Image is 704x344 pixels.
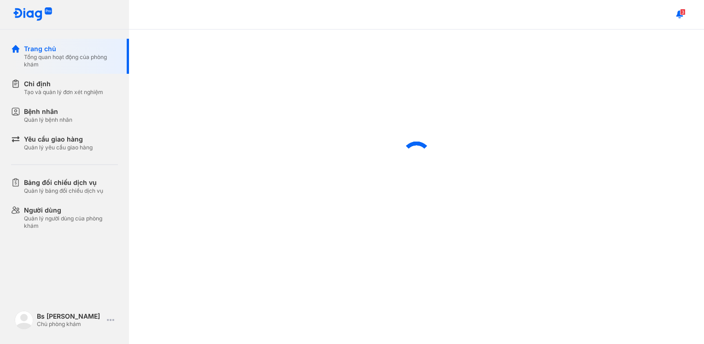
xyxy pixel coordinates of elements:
div: Tạo và quản lý đơn xét nghiệm [24,89,103,96]
img: logo [13,7,53,22]
div: Chủ phòng khám [37,320,103,328]
div: Trang chủ [24,44,118,53]
img: logo [15,311,33,329]
div: Quản lý yêu cầu giao hàng [24,144,93,151]
div: Bảng đối chiếu dịch vụ [24,178,103,187]
div: Quản lý người dùng của phòng khám [24,215,118,230]
div: Yêu cầu giao hàng [24,135,93,144]
div: Bệnh nhân [24,107,72,116]
div: Quản lý bảng đối chiếu dịch vụ [24,187,103,195]
div: Người dùng [24,206,118,215]
div: Quản lý bệnh nhân [24,116,72,124]
div: Bs [PERSON_NAME] [37,312,103,320]
div: Chỉ định [24,79,103,89]
div: Tổng quan hoạt động của phòng khám [24,53,118,68]
span: 3 [680,9,686,15]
